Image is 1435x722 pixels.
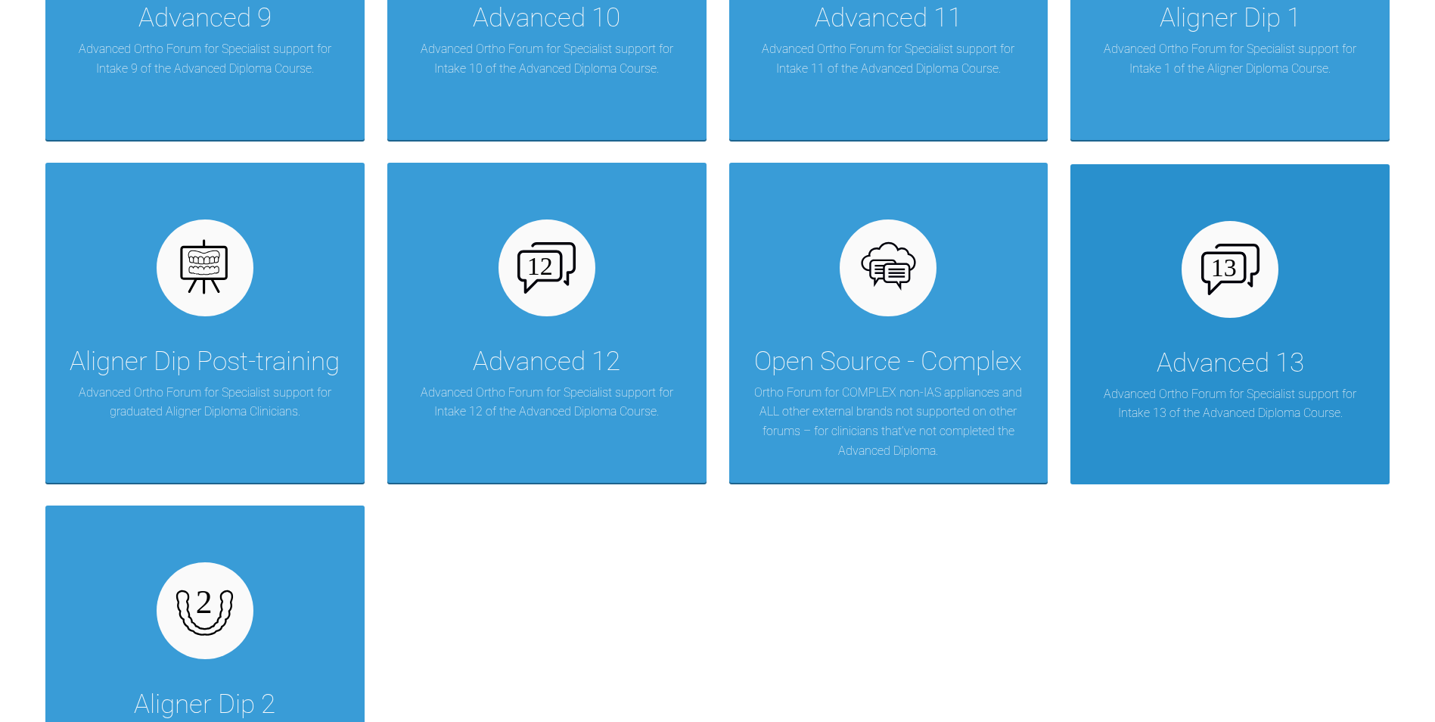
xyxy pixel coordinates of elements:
p: Advanced Ortho Forum for Specialist support for Intake 1 of the Aligner Diploma Course. [1093,39,1367,78]
div: Advanced 13 [1157,342,1304,384]
p: Advanced Ortho Forum for Specialist support for graduated Aligner Diploma Clinicians. [68,383,342,422]
img: opensource.6e495855.svg [859,238,918,297]
a: Advanced 13Advanced Ortho Forum for Specialist support for Intake 13 of the Advanced Diploma Course. [1070,163,1390,484]
img: advanced-13.47c9b60d.svg [1201,244,1260,295]
p: Advanced Ortho Forum for Specialist support for Intake 13 of the Advanced Diploma Course. [1093,384,1367,423]
p: Advanced Ortho Forum for Specialist support for Intake 10 of the Advanced Diploma Course. [410,39,684,78]
p: Advanced Ortho Forum for Specialist support for Intake 12 of the Advanced Diploma Course. [410,383,684,422]
p: Ortho Forum for COMPLEX non-IAS appliances and ALL other external brands not supported on other f... [752,383,1026,460]
p: Advanced Ortho Forum for Specialist support for Intake 11 of the Advanced Diploma Course. [752,39,1026,78]
div: Open Source - Complex [754,341,1022,383]
a: Advanced 12Advanced Ortho Forum for Specialist support for Intake 12 of the Advanced Diploma Course. [387,163,707,484]
img: advanced-12.503f70cd.svg [517,242,576,294]
a: Open Source - ComplexOrtho Forum for COMPLEX non-IAS appliances and ALL other external brands not... [729,163,1048,484]
img: aligner-diploma.90870aee.svg [175,238,234,297]
p: Advanced Ortho Forum for Specialist support for Intake 9 of the Advanced Diploma Course. [68,39,342,78]
img: aligner-diploma-2.b6fe054d.svg [175,582,234,640]
div: Aligner Dip Post-training [70,341,340,383]
a: Aligner Dip Post-trainingAdvanced Ortho Forum for Specialist support for graduated Aligner Diplom... [45,163,365,484]
div: Advanced 12 [473,341,620,383]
